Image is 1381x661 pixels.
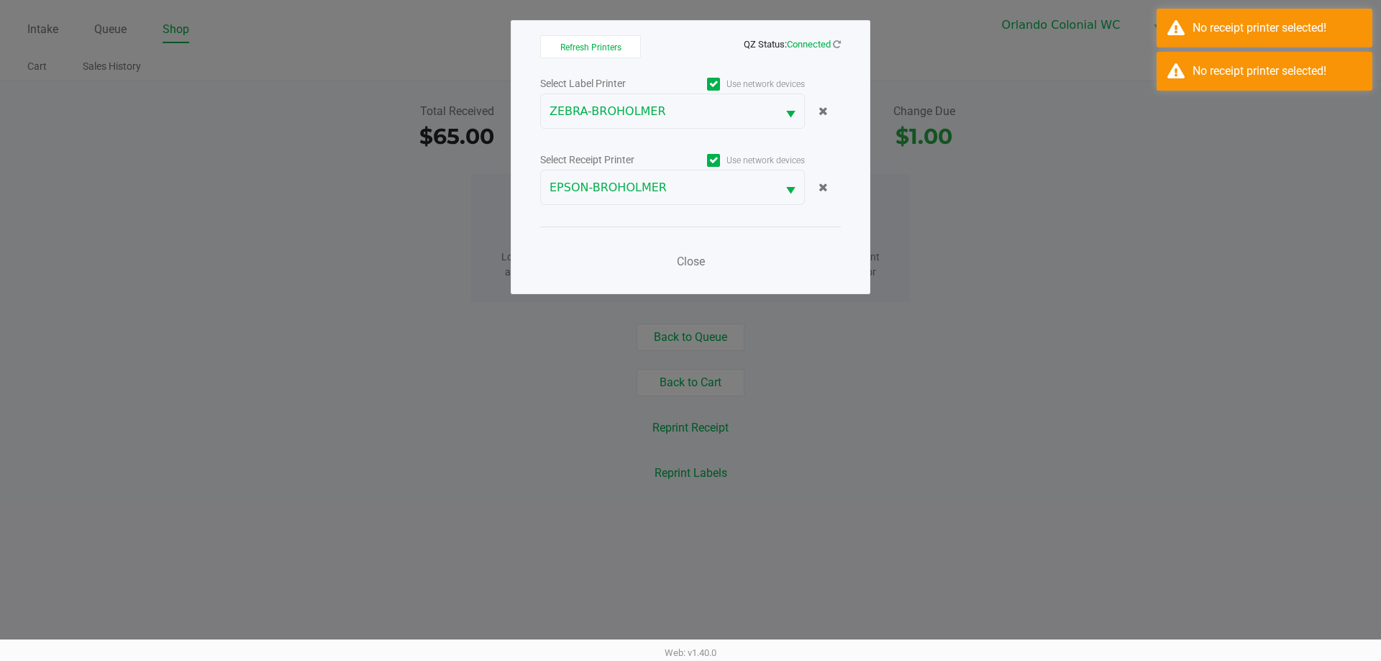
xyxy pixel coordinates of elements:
[550,103,768,120] span: ZEBRA-BROHOLMER
[744,39,841,50] span: QZ Status:
[673,78,805,91] label: Use network devices
[540,152,673,168] div: Select Receipt Printer
[777,94,804,128] button: Select
[787,39,831,50] span: Connected
[669,247,712,276] button: Close
[665,647,716,658] span: Web: v1.40.0
[777,170,804,204] button: Select
[540,35,641,58] button: Refresh Printers
[540,76,673,91] div: Select Label Printer
[550,179,768,196] span: EPSON-BROHOLMER
[677,255,705,268] span: Close
[1193,63,1362,80] div: No receipt printer selected!
[673,154,805,167] label: Use network devices
[560,42,621,53] span: Refresh Printers
[1193,19,1362,37] div: No receipt printer selected!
